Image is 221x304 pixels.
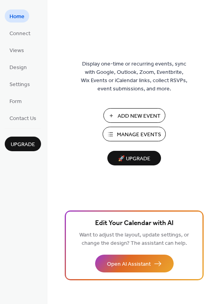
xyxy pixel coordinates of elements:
[95,255,174,272] button: Open AI Assistant
[5,26,35,39] a: Connect
[9,30,30,38] span: Connect
[5,43,29,56] a: Views
[103,108,165,123] button: Add New Event
[5,137,41,151] button: Upgrade
[107,260,151,268] span: Open AI Assistant
[9,13,24,21] span: Home
[5,9,29,23] a: Home
[118,112,161,120] span: Add New Event
[5,111,41,124] a: Contact Us
[9,64,27,72] span: Design
[11,141,35,149] span: Upgrade
[9,81,30,89] span: Settings
[81,60,187,93] span: Display one-time or recurring events, sync with Google, Outlook, Zoom, Eventbrite, Wix Events or ...
[117,131,161,139] span: Manage Events
[5,60,32,73] a: Design
[79,230,189,249] span: Want to adjust the layout, update settings, or change the design? The assistant can help.
[5,94,26,107] a: Form
[9,98,22,106] span: Form
[9,47,24,55] span: Views
[112,154,156,164] span: 🚀 Upgrade
[107,151,161,165] button: 🚀 Upgrade
[95,218,174,229] span: Edit Your Calendar with AI
[5,77,35,90] a: Settings
[103,127,166,141] button: Manage Events
[9,114,36,123] span: Contact Us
